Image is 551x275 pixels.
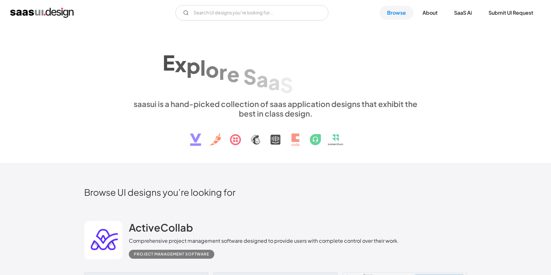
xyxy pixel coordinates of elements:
[446,6,480,20] a: SaaS Ai
[129,99,422,118] div: saasui is a hand-picked collection of saas application designs that exhibit the best in class des...
[84,187,467,198] h2: Browse UI designs you’re looking for
[163,50,175,75] div: E
[179,118,372,151] img: text, icon, saas logo
[187,53,200,78] div: p
[379,6,414,20] a: Browse
[175,52,187,76] div: x
[268,70,280,94] div: a
[227,62,239,86] div: e
[10,8,74,18] a: home
[129,43,422,93] h1: Explore SaaS UI design patterns & interactions.
[129,221,193,234] h2: ActiveCollab
[175,5,328,20] form: Email Form
[175,5,328,20] input: Search UI designs you're looking for...
[219,59,227,84] div: r
[206,57,219,82] div: o
[415,6,445,20] a: About
[243,64,256,89] div: S
[129,221,193,237] a: ActiveCollab
[481,6,541,20] a: Submit UI Request
[256,67,268,91] div: a
[200,55,206,80] div: l
[280,73,293,97] div: S
[129,237,399,245] div: Comprehensive project management software designed to provide users with complete control over th...
[134,250,209,258] div: Project Management Software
